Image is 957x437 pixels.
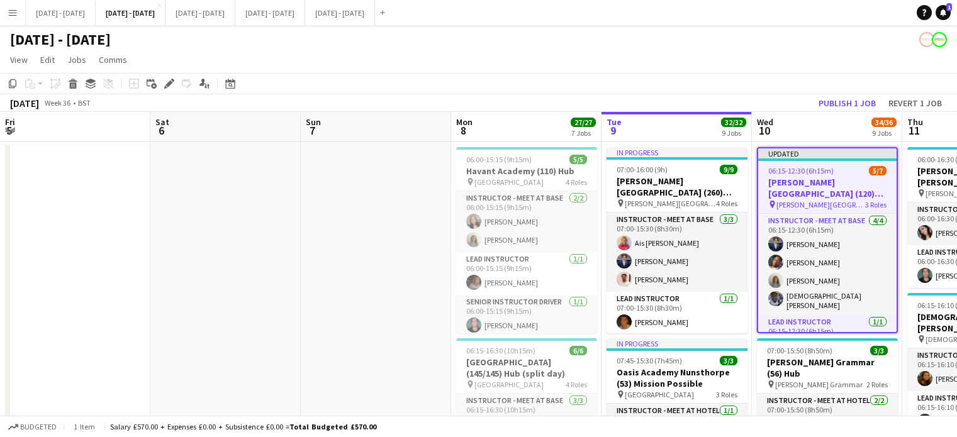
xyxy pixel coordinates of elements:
span: Wed [757,116,773,128]
app-card-role: Instructor - Meet at Base3/307:00-15:30 (8h30m)Ais [PERSON_NAME][PERSON_NAME][PERSON_NAME] [607,213,747,292]
span: 8 [454,123,473,138]
span: 6/6 [569,346,587,355]
div: [DATE] [10,97,39,109]
h3: [PERSON_NAME] Grammar (56) Hub [757,357,898,379]
span: Sat [155,116,169,128]
span: 06:15-12:30 (6h15m) [768,166,834,175]
span: 5/7 [869,166,887,175]
span: View [10,54,28,65]
button: [DATE] - [DATE] [96,1,165,25]
button: Budgeted [6,420,59,434]
span: 32/32 [721,118,746,127]
span: 1 item [69,422,99,431]
span: 6 [154,123,169,138]
button: [DATE] - [DATE] [26,1,96,25]
span: 10 [755,123,773,138]
span: Budgeted [20,423,57,431]
span: 07:00-15:50 (8h50m) [767,346,832,355]
h3: [GEOGRAPHIC_DATA] (145/145) Hub (split day) [456,357,597,379]
span: Comms [99,54,127,65]
span: 3/3 [870,346,888,355]
span: 06:15-16:30 (10h15m) [466,346,535,355]
span: 4 Roles [566,177,587,187]
a: View [5,52,33,68]
button: [DATE] - [DATE] [235,1,305,25]
button: Publish 1 job [814,95,881,111]
span: Total Budgeted £570.00 [289,422,376,431]
app-card-role: Lead Instructor1/107:00-15:30 (8h30m)[PERSON_NAME] [607,292,747,335]
span: 7 [304,123,321,138]
h3: Havant Academy (110) Hub [456,165,597,177]
h1: [DATE] - [DATE] [10,30,111,49]
div: BST [78,98,91,108]
span: Sun [306,116,321,128]
a: 1 [936,5,951,20]
h3: Oasis Academy Nunsthorpe (53) Mission Possible [607,367,747,389]
span: 07:45-15:30 (7h45m) [617,356,682,365]
div: 9 Jobs [722,128,746,138]
span: 5 [3,123,15,138]
span: 9/9 [720,165,737,174]
span: 07:00-16:00 (9h) [617,165,668,174]
span: [GEOGRAPHIC_DATA] [625,390,694,399]
div: 7 Jobs [571,128,595,138]
span: Thu [907,116,923,128]
span: 4 Roles [566,380,587,389]
div: In progress [607,147,747,157]
app-user-avatar: Programmes & Operations [932,32,947,47]
app-job-card: Updated06:15-12:30 (6h15m)5/7[PERSON_NAME][GEOGRAPHIC_DATA] (120) Time Attack (H/D AM) [PERSON_NA... [757,147,898,333]
span: [PERSON_NAME][GEOGRAPHIC_DATA] [625,199,716,208]
app-job-card: In progress07:00-16:00 (9h)9/9[PERSON_NAME][GEOGRAPHIC_DATA] (260) Hub [PERSON_NAME][GEOGRAPHIC_D... [607,147,747,333]
div: 9 Jobs [872,128,896,138]
a: Edit [35,52,60,68]
button: [DATE] - [DATE] [305,1,375,25]
span: Edit [40,54,55,65]
a: Jobs [62,52,91,68]
app-card-role: Senior Instructor Driver1/106:00-15:15 (9h15m)[PERSON_NAME] [456,295,597,338]
span: 4 Roles [716,199,737,208]
span: [PERSON_NAME][GEOGRAPHIC_DATA] [776,200,865,209]
div: Updated [758,148,897,158]
span: 3 Roles [865,200,887,209]
app-job-card: 06:00-15:15 (9h15m)5/5Havant Academy (110) Hub [GEOGRAPHIC_DATA]4 RolesInstructor - Meet at Base2... [456,147,597,333]
h3: [PERSON_NAME][GEOGRAPHIC_DATA] (260) Hub [607,175,747,198]
span: [GEOGRAPHIC_DATA] [474,380,544,389]
app-user-avatar: Programmes & Operations [919,32,934,47]
span: 1 [946,3,952,11]
button: Revert 1 job [883,95,947,111]
div: Salary £570.00 + Expenses £0.00 + Subsistence £0.00 = [110,422,376,431]
span: 06:00-15:15 (9h15m) [466,155,532,164]
span: 34/36 [871,118,897,127]
h3: [PERSON_NAME][GEOGRAPHIC_DATA] (120) Time Attack (H/D AM) [758,177,897,199]
span: 3 Roles [716,390,737,399]
a: Comms [94,52,132,68]
span: Week 36 [42,98,73,108]
span: Tue [607,116,622,128]
app-card-role: Instructor - Meet at Base2/206:00-15:15 (9h15m)[PERSON_NAME][PERSON_NAME] [456,191,597,252]
span: [PERSON_NAME] Grammar [775,380,863,389]
span: Mon [456,116,473,128]
span: 5/5 [569,155,587,164]
span: Fri [5,116,15,128]
app-card-role: Instructor - Meet at Base4/406:15-12:30 (6h15m)[PERSON_NAME][PERSON_NAME][PERSON_NAME][DEMOGRAPHI... [758,214,897,315]
span: 2 Roles [866,380,888,389]
button: [DATE] - [DATE] [165,1,235,25]
app-card-role: Lead Instructor1/106:15-12:30 (6h15m) [758,315,897,358]
div: In progress [607,338,747,348]
span: 27/27 [571,118,596,127]
span: [GEOGRAPHIC_DATA] [474,177,544,187]
span: 11 [905,123,923,138]
span: 9 [605,123,622,138]
span: Jobs [67,54,86,65]
app-card-role: Lead Instructor1/106:00-15:15 (9h15m)[PERSON_NAME] [456,252,597,295]
span: 3/3 [720,356,737,365]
